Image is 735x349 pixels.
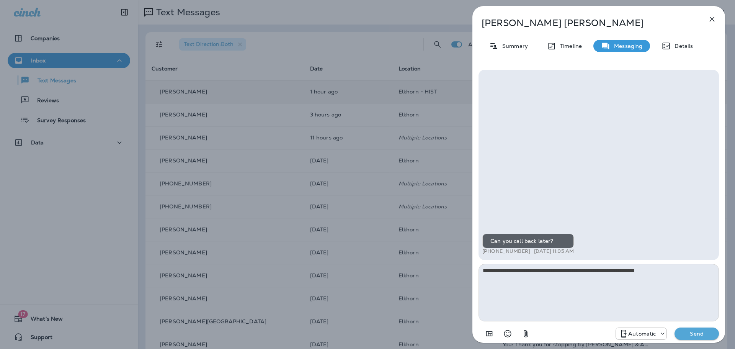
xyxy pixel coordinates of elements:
[482,18,691,28] p: [PERSON_NAME] [PERSON_NAME]
[610,43,642,49] p: Messaging
[628,331,656,337] p: Automatic
[556,43,582,49] p: Timeline
[534,248,574,254] p: [DATE] 11:05 AM
[498,43,528,49] p: Summary
[671,43,693,49] p: Details
[500,326,515,341] button: Select an emoji
[675,328,719,340] button: Send
[482,248,530,254] p: [PHONE_NUMBER]
[681,330,713,337] p: Send
[482,326,497,341] button: Add in a premade template
[482,234,574,248] div: Can you call back later?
